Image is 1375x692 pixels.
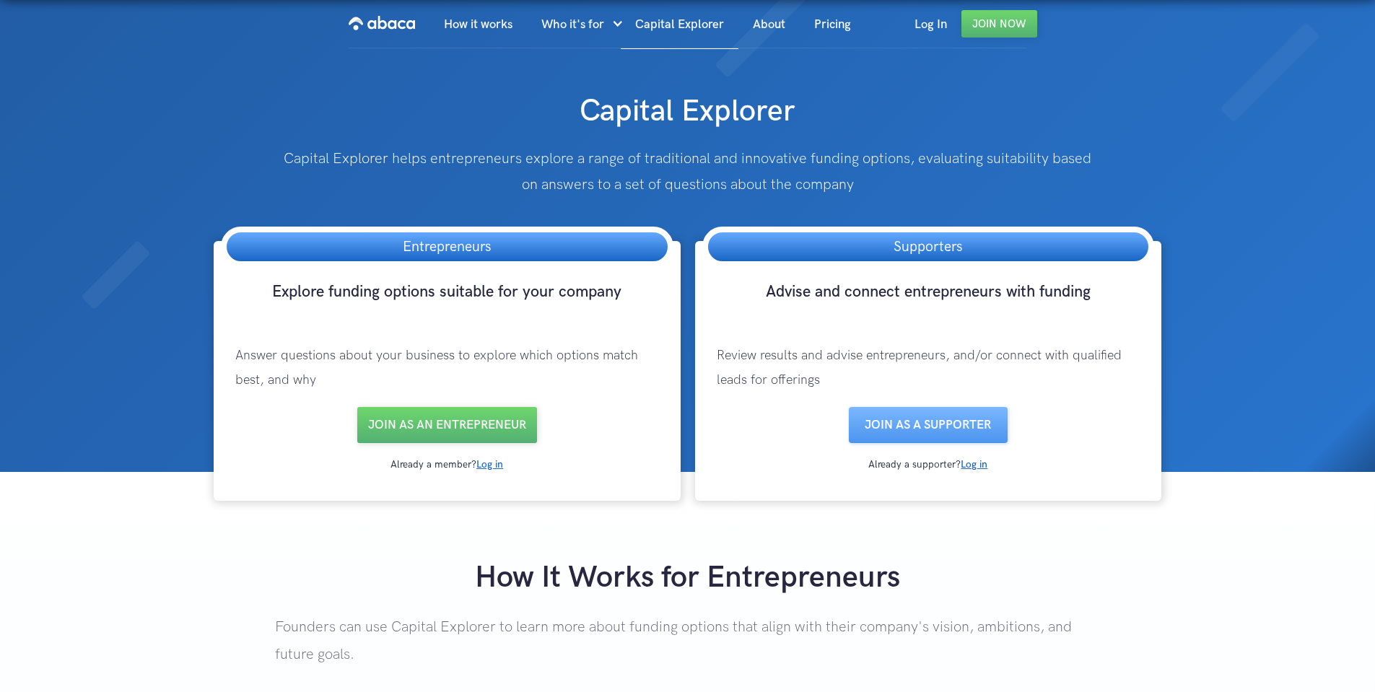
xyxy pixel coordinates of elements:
[879,232,977,261] h3: Supporters
[388,232,505,261] h3: Entrepreneurs
[275,146,1100,198] p: Capital Explorer helps entrepreneurs explore a range of traditional and innovative funding option...
[344,78,1031,131] h1: Capital Explorer
[221,329,673,407] p: Answer questions about your business to explore which options match best, and why
[475,559,900,596] strong: How It Works for Entrepreneurs
[961,10,1037,38] a: Join Now
[476,458,503,470] a: Log in
[702,329,1155,407] p: Review results and advise entrepreneurs, and/or connect with qualified leads for offerings
[221,281,673,329] h3: Explore funding options suitable for your company
[961,458,987,470] a: Log in
[849,407,1008,443] a: Join as a SUPPORTER
[221,457,673,472] div: Already a member?
[349,12,415,35] img: Abaca logo
[702,457,1155,472] div: Already a supporter?
[357,407,537,443] a: Join as an entrepreneur
[702,281,1155,329] h3: Advise and connect entrepreneurs with funding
